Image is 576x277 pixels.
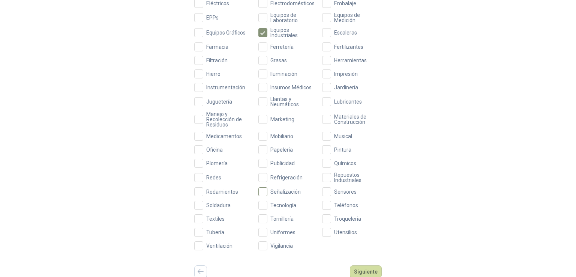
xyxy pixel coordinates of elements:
span: Hierro [203,71,223,77]
span: Iluminación [267,71,300,77]
span: Electrodomésticos [267,1,318,6]
span: Repuestos Industriales [331,172,382,183]
span: Vigilancia [267,243,296,248]
span: Marketing [267,117,297,122]
span: Equipos Industriales [267,27,318,38]
span: Papelería [267,147,296,152]
span: Eléctricos [203,1,232,6]
span: Oficina [203,147,226,152]
span: Instrumentación [203,85,248,90]
span: Llantas y Neumáticos [267,96,318,107]
span: Utensilios [331,230,360,235]
span: Troqueleria [331,216,364,221]
span: Plomería [203,161,231,166]
span: Ventilación [203,243,235,248]
span: Medicamentos [203,134,245,139]
span: Teléfonos [331,203,361,208]
span: Embalaje [331,1,359,6]
span: Tecnología [267,203,299,208]
span: Equipos de Laboratorio [267,12,318,23]
span: Tornillería [267,216,297,221]
span: Farmacia [203,44,231,50]
span: Señalización [267,189,304,194]
span: Soldadura [203,203,234,208]
span: Químicos [331,161,359,166]
span: Lubricantes [331,99,365,104]
span: Mobiliario [267,134,296,139]
span: Pintura [331,147,354,152]
span: EPPs [203,15,222,20]
span: Ferretería [267,44,297,50]
span: Equipos de Medición [331,12,382,23]
span: Jardinería [331,85,361,90]
span: Equipos Gráficos [203,30,249,35]
span: Musical [331,134,355,139]
span: Tubería [203,230,227,235]
span: Herramientas [331,58,370,63]
span: Filtración [203,58,231,63]
span: Publicidad [267,161,298,166]
span: Escaleras [331,30,360,35]
span: Redes [203,175,224,180]
span: Manejo y Recolección de Residuos [203,111,254,127]
span: Impresión [331,71,361,77]
span: Sensores [331,189,360,194]
span: Uniformes [267,230,298,235]
span: Textiles [203,216,228,221]
span: Juguetería [203,99,235,104]
span: Fertilizantes [331,44,366,50]
span: Insumos Médicos [267,85,315,90]
span: Rodamientos [203,189,241,194]
span: Materiales de Construcción [331,114,382,125]
span: Refrigeración [267,175,306,180]
span: Grasas [267,58,290,63]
